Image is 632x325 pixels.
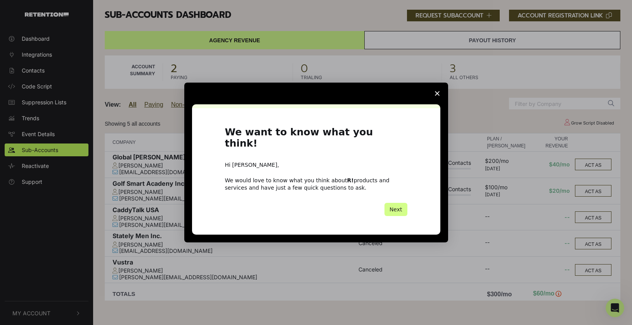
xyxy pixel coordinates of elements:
[225,177,407,191] div: We would love to know what you think about products and services and have just a few quick questi...
[225,127,407,154] h1: We want to know what you think!
[384,203,407,216] button: Next
[225,161,407,169] div: Hi [PERSON_NAME],
[426,83,448,104] span: Close survey
[347,177,354,183] b: R!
